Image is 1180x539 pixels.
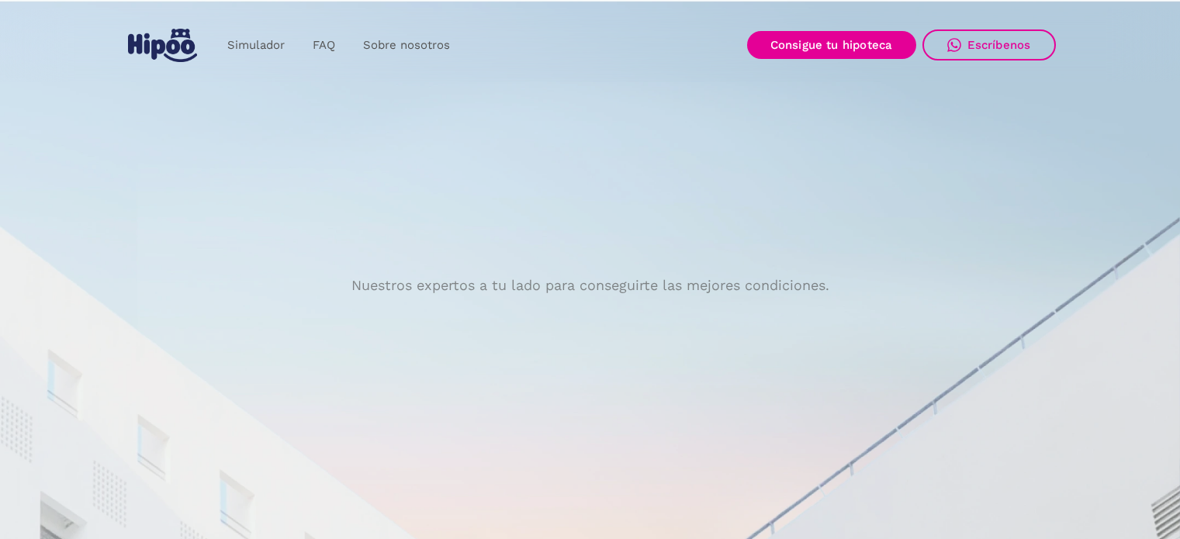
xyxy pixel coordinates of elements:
[922,29,1056,60] a: Escríbenos
[349,30,464,60] a: Sobre nosotros
[967,38,1031,52] div: Escríbenos
[747,31,916,59] a: Consigue tu hipoteca
[125,22,201,68] a: home
[299,30,349,60] a: FAQ
[213,30,299,60] a: Simulador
